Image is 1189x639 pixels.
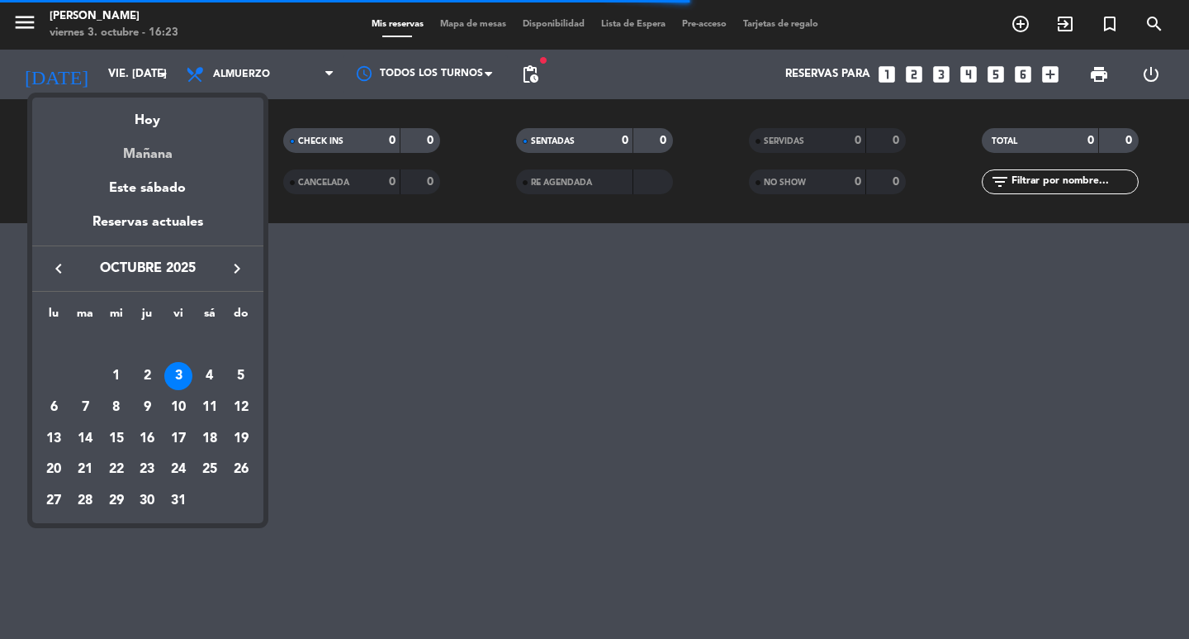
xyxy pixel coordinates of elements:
div: 9 [133,393,161,422]
td: 27 de octubre de 2025 [39,485,70,517]
div: 11 [196,393,224,422]
td: 9 de octubre de 2025 [132,392,163,423]
div: 20 [40,456,68,484]
th: jueves [132,304,163,330]
div: 25 [196,456,224,484]
td: 12 de octubre de 2025 [225,392,257,423]
div: Mañana [32,131,263,165]
td: 11 de octubre de 2025 [194,392,225,423]
i: keyboard_arrow_right [227,259,247,279]
th: martes [69,304,101,330]
th: domingo [225,304,257,330]
td: 19 de octubre de 2025 [225,423,257,455]
div: 3 [164,362,192,390]
div: 28 [71,487,99,515]
div: 12 [227,393,255,422]
th: viernes [163,304,194,330]
td: 15 de octubre de 2025 [101,423,132,455]
th: sábado [194,304,225,330]
div: 22 [102,456,130,484]
td: 5 de octubre de 2025 [225,361,257,393]
td: 7 de octubre de 2025 [69,392,101,423]
div: 14 [71,425,99,453]
td: 6 de octubre de 2025 [39,392,70,423]
td: 24 de octubre de 2025 [163,455,194,486]
div: 30 [133,487,161,515]
div: 18 [196,425,224,453]
div: 31 [164,487,192,515]
td: 20 de octubre de 2025 [39,455,70,486]
td: OCT. [39,330,257,361]
td: 26 de octubre de 2025 [225,455,257,486]
td: 3 de octubre de 2025 [163,361,194,393]
div: Hoy [32,98,263,131]
td: 29 de octubre de 2025 [101,485,132,517]
div: 2 [133,362,161,390]
div: 1 [102,362,130,390]
div: 19 [227,425,255,453]
td: 16 de octubre de 2025 [132,423,163,455]
td: 1 de octubre de 2025 [101,361,132,393]
td: 31 de octubre de 2025 [163,485,194,517]
td: 23 de octubre de 2025 [132,455,163,486]
td: 8 de octubre de 2025 [101,392,132,423]
td: 21 de octubre de 2025 [69,455,101,486]
div: 6 [40,393,68,422]
div: 15 [102,425,130,453]
div: 10 [164,393,192,422]
td: 18 de octubre de 2025 [194,423,225,455]
div: 23 [133,456,161,484]
div: 26 [227,456,255,484]
th: miércoles [101,304,132,330]
div: 16 [133,425,161,453]
td: 10 de octubre de 2025 [163,392,194,423]
div: Este sábado [32,165,263,212]
div: 13 [40,425,68,453]
button: keyboard_arrow_left [44,258,73,279]
button: keyboard_arrow_right [222,258,252,279]
td: 22 de octubre de 2025 [101,455,132,486]
td: 17 de octubre de 2025 [163,423,194,455]
th: lunes [39,304,70,330]
i: keyboard_arrow_left [49,259,69,279]
td: 25 de octubre de 2025 [194,455,225,486]
div: Reservas actuales [32,212,263,246]
div: 5 [227,362,255,390]
td: 28 de octubre de 2025 [69,485,101,517]
div: 7 [71,393,99,422]
div: 24 [164,456,192,484]
td: 13 de octubre de 2025 [39,423,70,455]
div: 17 [164,425,192,453]
div: 4 [196,362,224,390]
td: 2 de octubre de 2025 [132,361,163,393]
div: 27 [40,487,68,515]
div: 21 [71,456,99,484]
span: octubre 2025 [73,258,222,279]
div: 29 [102,487,130,515]
td: 14 de octubre de 2025 [69,423,101,455]
td: 30 de octubre de 2025 [132,485,163,517]
div: 8 [102,393,130,422]
td: 4 de octubre de 2025 [194,361,225,393]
